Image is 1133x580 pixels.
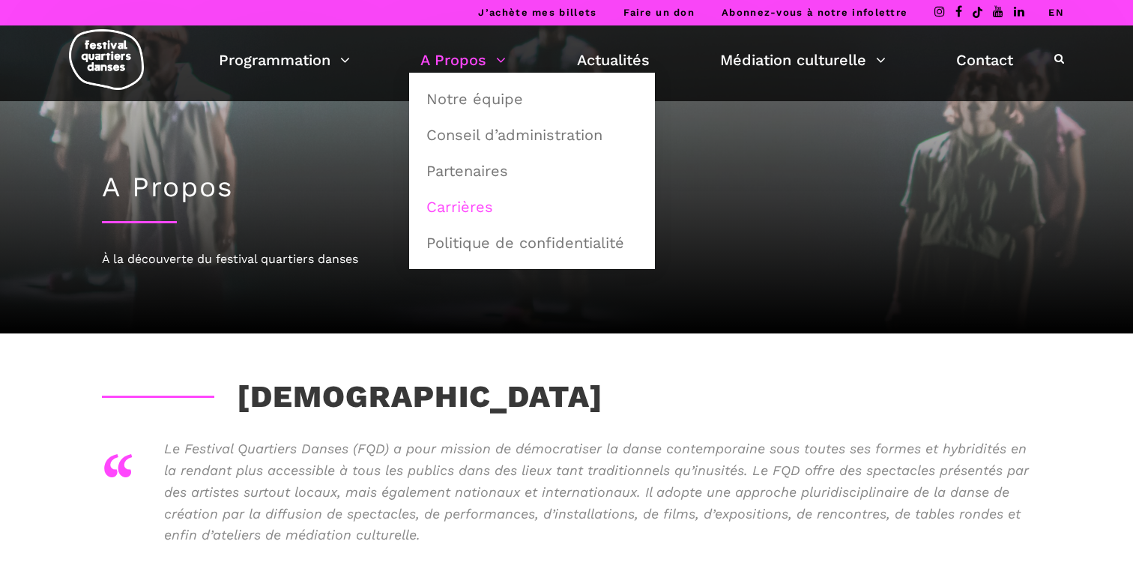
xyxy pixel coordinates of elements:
h1: A Propos [102,171,1031,204]
a: Faire un don [623,7,695,18]
p: Le Festival Quartiers Danses (FQD) a pour mission de démocratiser la danse contemporaine sous tou... [164,438,1031,546]
a: Partenaires [417,154,647,188]
a: Contact [956,47,1013,73]
a: Conseil d’administration [417,118,647,152]
a: A Propos [420,47,506,73]
a: J’achète mes billets [478,7,596,18]
h3: [DEMOGRAPHIC_DATA] [102,378,603,416]
a: Abonnez-vous à notre infolettre [722,7,907,18]
a: Notre équipe [417,82,647,116]
a: Carrières [417,190,647,224]
a: Médiation culturelle [720,47,886,73]
a: Programmation [219,47,350,73]
img: logo-fqd-med [69,29,144,90]
div: À la découverte du festival quartiers danses [102,250,1031,269]
a: EN [1048,7,1064,18]
a: Politique de confidentialité [417,226,647,260]
a: Actualités [577,47,650,73]
div: “ [102,431,134,521]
